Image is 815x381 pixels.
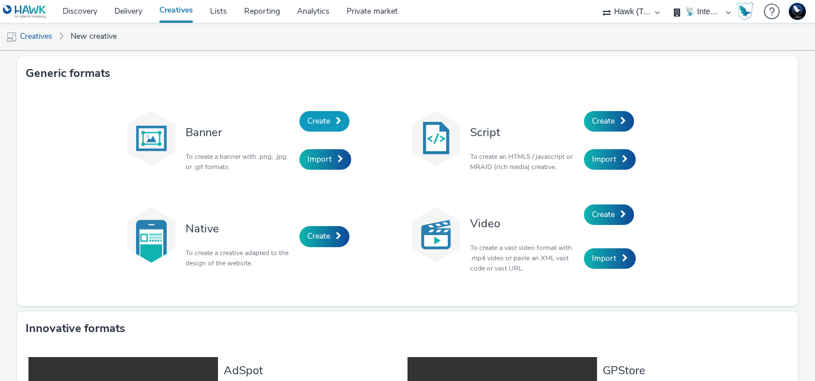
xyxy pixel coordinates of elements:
p: To create a creative adapted to the design of the website. [186,248,294,268]
img: Hawk Academy [736,2,754,21]
a: Create [299,226,349,247]
p: To create a banner with .png, .jpg or .gif formats. [186,151,294,172]
span: Create [592,116,615,126]
span: Import [592,253,616,264]
h3: Generic formats [26,65,110,82]
h3: Banner [186,125,294,140]
h3: Innovative formats [26,320,125,337]
h3: Script [470,125,578,140]
h3: AdSpot [224,363,402,378]
a: Import [584,248,636,269]
a: Import [299,149,351,170]
h3: Video [470,216,578,231]
img: video.svg [407,206,464,263]
span: Import [307,154,332,165]
h3: GPStore [603,363,781,378]
span: Create [307,231,330,241]
span: Create [307,116,330,126]
img: Support Hawk [789,3,806,20]
img: code.svg [407,110,464,167]
h3: Native [186,221,294,236]
a: New creative [65,23,122,50]
a: Create [584,111,634,132]
a: Create [299,111,349,132]
span: Create [592,209,615,220]
p: To create a vast video format with .mp4 video or paste an XML vast code or vast URL. [470,243,578,273]
a: Create [584,204,634,225]
p: To create an HTML5 / javascript or MRAID (rich media) creative. [470,151,578,172]
img: undefined Logo [3,5,47,19]
a: Hawk Academy [736,2,758,21]
img: mobile [6,31,17,43]
a: Import [584,149,636,170]
img: banner.svg [123,110,180,167]
img: native.svg [123,206,180,263]
span: Import [592,154,616,165]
